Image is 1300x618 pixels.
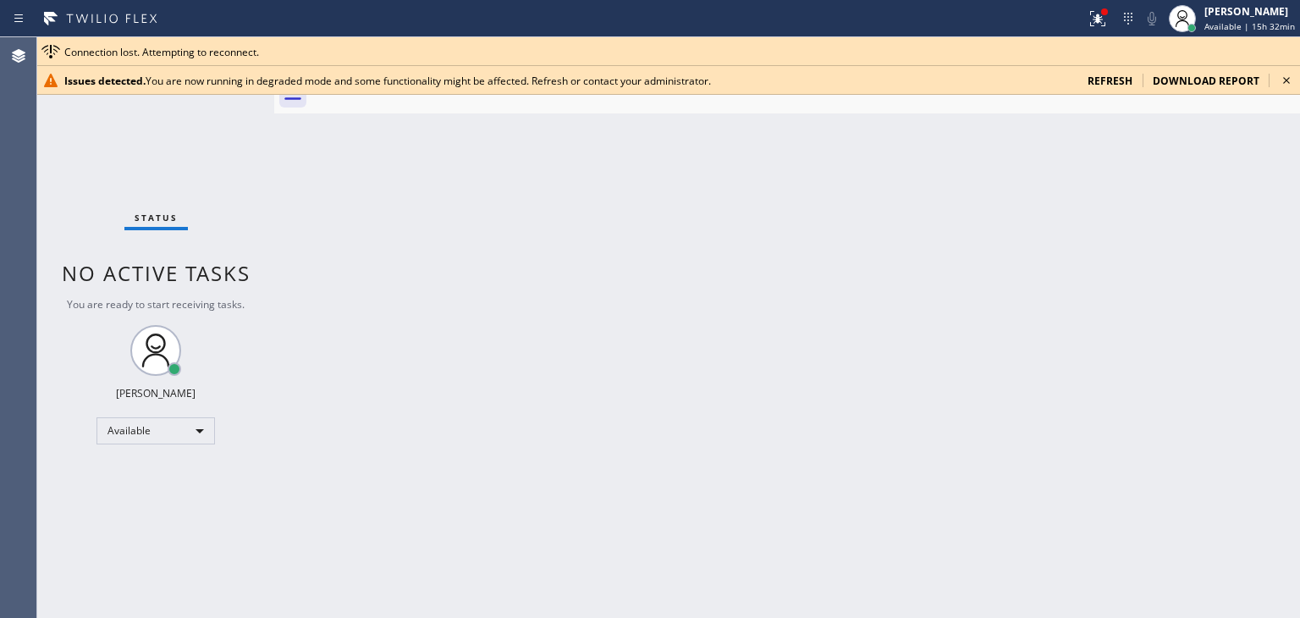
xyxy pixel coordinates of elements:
[116,386,196,400] div: [PERSON_NAME]
[62,259,251,287] span: No active tasks
[64,74,146,88] b: Issues detected.
[1204,4,1295,19] div: [PERSON_NAME]
[1204,20,1295,32] span: Available | 15h 32min
[1088,74,1132,88] span: refresh
[64,45,259,59] span: Connection lost. Attempting to reconnect.
[64,74,1074,88] div: You are now running in degraded mode and some functionality might be affected. Refresh or contact...
[1153,74,1259,88] span: download report
[96,417,215,444] div: Available
[135,212,178,223] span: Status
[1140,7,1164,30] button: Mute
[67,297,245,312] span: You are ready to start receiving tasks.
